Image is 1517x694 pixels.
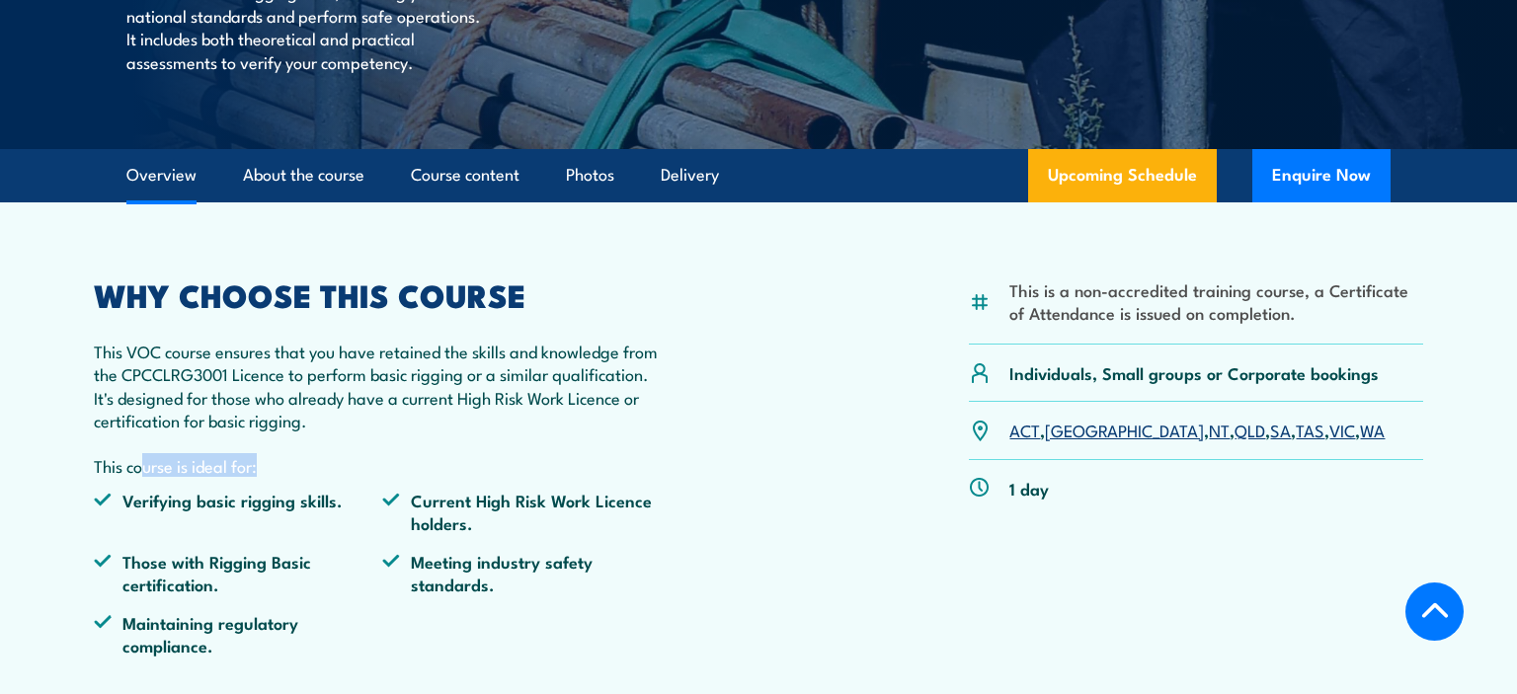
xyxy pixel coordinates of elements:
a: VIC [1329,418,1355,441]
a: SA [1270,418,1291,441]
button: Enquire Now [1252,149,1391,202]
a: Upcoming Schedule [1028,149,1217,202]
li: Verifying basic rigging skills. [94,489,382,535]
a: NT [1209,418,1230,441]
li: Meeting industry safety standards. [382,550,671,596]
p: This course is ideal for: [94,454,671,477]
a: ACT [1009,418,1040,441]
h2: WHY CHOOSE THIS COURSE [94,280,671,308]
p: 1 day [1009,477,1049,500]
p: This VOC course ensures that you have retained the skills and knowledge from the CPCCLRG3001 Lice... [94,340,671,432]
p: , , , , , , , [1009,419,1385,441]
li: Current High Risk Work Licence holders. [382,489,671,535]
a: Delivery [661,149,719,201]
a: About the course [243,149,364,201]
li: Those with Rigging Basic certification. [94,550,382,596]
a: Course content [411,149,519,201]
a: Photos [566,149,614,201]
a: Overview [126,149,197,201]
a: QLD [1235,418,1265,441]
p: Individuals, Small groups or Corporate bookings [1009,361,1379,384]
a: TAS [1296,418,1324,441]
li: Maintaining regulatory compliance. [94,611,382,657]
a: [GEOGRAPHIC_DATA] [1045,418,1204,441]
a: WA [1360,418,1385,441]
li: This is a non-accredited training course, a Certificate of Attendance is issued on completion. [1009,278,1423,325]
